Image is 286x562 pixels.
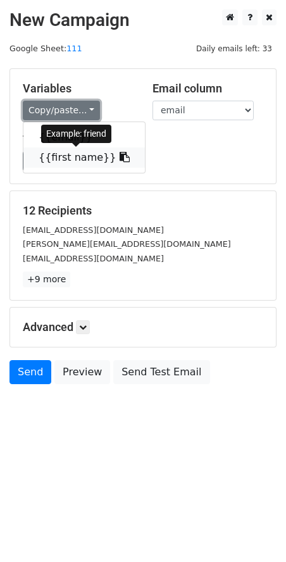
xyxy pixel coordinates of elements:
div: Example: friend [41,125,111,143]
iframe: Chat Widget [223,501,286,562]
h5: 12 Recipients [23,204,263,218]
a: Daily emails left: 33 [192,44,277,53]
h5: Advanced [23,320,263,334]
h2: New Campaign [9,9,277,31]
a: Preview [54,360,110,384]
a: Send Test Email [113,360,209,384]
a: 111 [66,44,82,53]
small: [EMAIL_ADDRESS][DOMAIN_NAME] [23,254,164,263]
small: Google Sheet: [9,44,82,53]
a: +9 more [23,272,70,287]
a: {{first name}} [23,147,145,168]
small: [EMAIL_ADDRESS][DOMAIN_NAME] [23,225,164,235]
a: Copy/paste... [23,101,100,120]
span: Daily emails left: 33 [192,42,277,56]
a: Send [9,360,51,384]
a: {{email}} [23,127,145,147]
h5: Variables [23,82,134,96]
small: [PERSON_NAME][EMAIL_ADDRESS][DOMAIN_NAME] [23,239,231,249]
h5: Email column [152,82,263,96]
